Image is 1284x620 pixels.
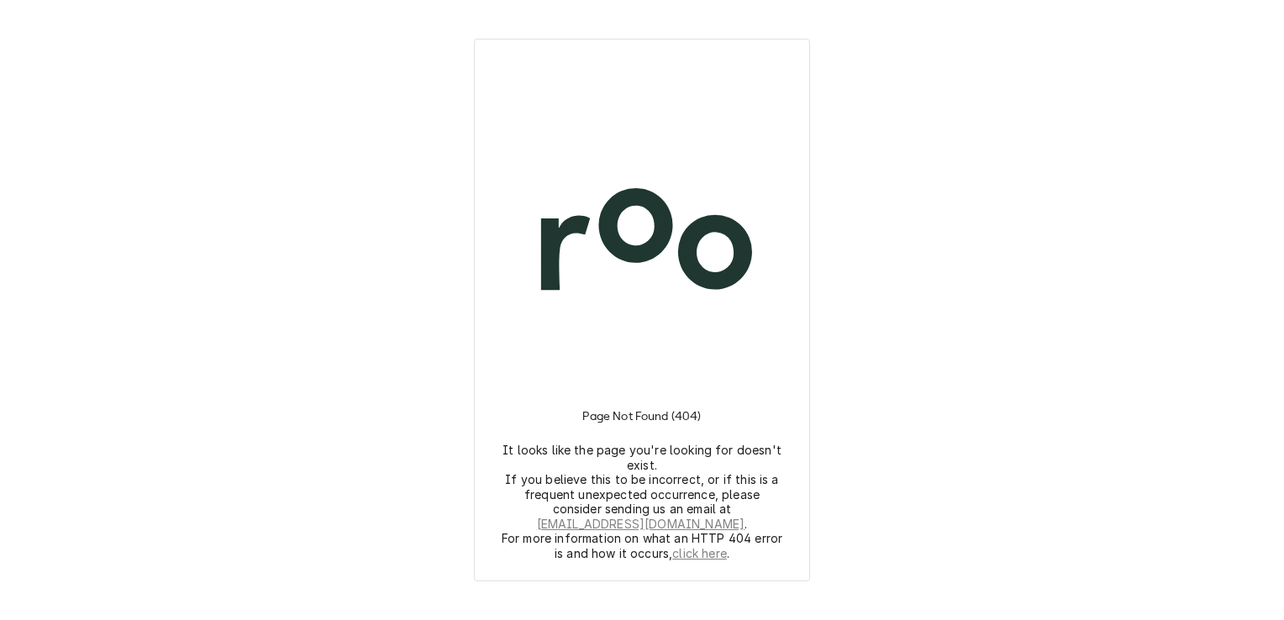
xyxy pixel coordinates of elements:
[537,517,745,532] a: [EMAIL_ADDRESS][DOMAIN_NAME]
[501,531,783,560] p: For more information on what an HTTP 404 error is and how it occurs, .
[495,95,789,389] img: Logo
[582,389,701,443] h3: Page Not Found (404)
[495,60,789,560] div: Logo and Instructions Container
[672,546,727,561] a: click here
[495,389,789,560] div: Instructions
[501,443,783,472] p: It looks like the page you're looking for doesn't exist.
[501,472,783,531] p: If you believe this to be incorrect, or if this is a frequent unexpected occurrence, please consi...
